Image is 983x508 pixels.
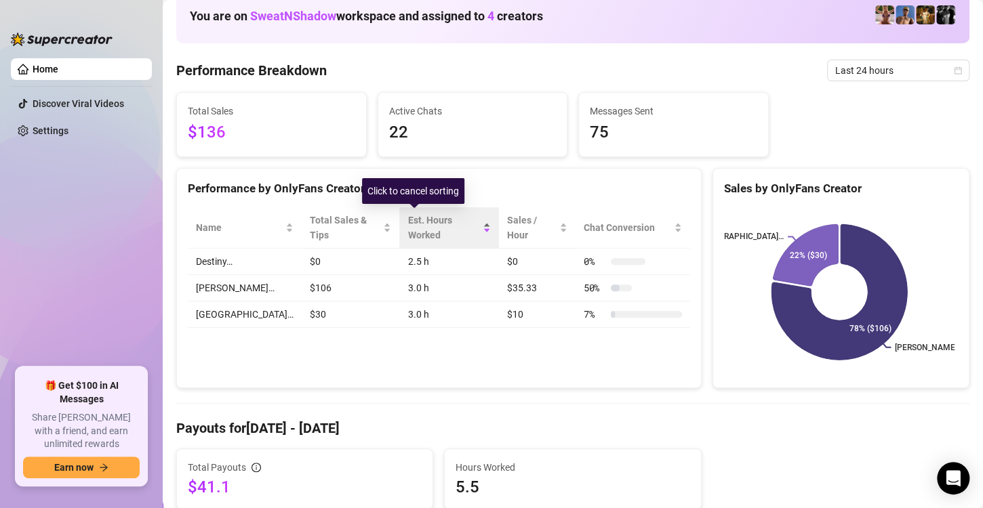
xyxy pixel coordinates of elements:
[954,66,962,75] span: calendar
[23,411,140,451] span: Share [PERSON_NAME] with a friend, and earn unlimited rewards
[916,5,935,24] img: Marvin
[188,275,302,301] td: [PERSON_NAME]…
[937,462,969,494] div: Open Intercom Messenger
[188,301,302,328] td: [GEOGRAPHIC_DATA]…
[99,463,108,472] span: arrow-right
[188,249,302,275] td: Destiny…
[188,120,355,146] span: $136
[507,213,556,242] span: Sales / Hour
[302,249,399,275] td: $0
[362,178,464,204] div: Click to cancel sorting
[176,61,327,80] h4: Performance Breakdown
[23,457,140,478] button: Earn nowarrow-right
[11,33,113,46] img: logo-BBDzfeDw.svg
[701,232,784,242] text: [GEOGRAPHIC_DATA]…
[584,307,605,322] span: 7 %
[499,301,575,328] td: $10
[590,120,757,146] span: 75
[302,301,399,328] td: $30
[875,5,894,24] img: Destiny
[389,104,557,119] span: Active Chats
[399,275,499,301] td: 3.0 h
[23,379,140,406] span: 🎁 Get $100 in AI Messages
[499,275,575,301] td: $35.33
[188,476,422,498] span: $41.1
[188,104,355,119] span: Total Sales
[399,301,499,328] td: 3.0 h
[724,179,958,198] div: Sales by OnlyFans Creator
[302,275,399,301] td: $106
[584,280,605,295] span: 50 %
[33,98,124,109] a: Discover Viral Videos
[584,220,671,235] span: Chat Conversion
[188,179,690,198] div: Performance by OnlyFans Creator
[576,207,690,249] th: Chat Conversion
[196,220,283,235] span: Name
[896,5,915,24] img: Dallas
[487,9,494,23] span: 4
[936,5,955,24] img: Marvin
[407,213,480,242] div: Est. Hours Worked
[456,460,689,475] span: Hours Worked
[54,462,94,473] span: Earn now
[33,64,58,75] a: Home
[188,460,246,475] span: Total Payouts
[456,476,689,498] span: 5.5
[499,249,575,275] td: $0
[895,343,963,352] text: [PERSON_NAME]…
[835,60,961,81] span: Last 24 hours
[176,419,969,438] h4: Payouts for [DATE] - [DATE]
[590,104,757,119] span: Messages Sent
[302,207,399,249] th: Total Sales & Tips
[389,120,557,146] span: 22
[188,207,302,249] th: Name
[399,249,499,275] td: 2.5 h
[33,125,68,136] a: Settings
[310,213,380,242] span: Total Sales & Tips
[250,9,336,23] span: SweatNShadow
[252,463,261,472] span: info-circle
[190,9,543,24] h1: You are on workspace and assigned to creators
[584,254,605,269] span: 0 %
[499,207,575,249] th: Sales / Hour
